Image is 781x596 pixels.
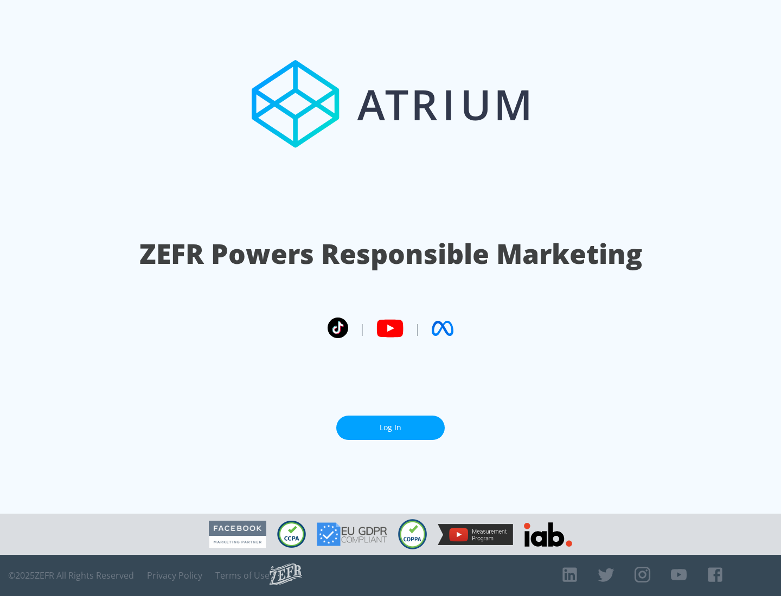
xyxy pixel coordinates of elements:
span: | [359,320,366,336]
a: Log In [336,416,445,440]
span: © 2025 ZEFR All Rights Reserved [8,570,134,581]
img: Facebook Marketing Partner [209,521,266,548]
h1: ZEFR Powers Responsible Marketing [139,235,642,273]
a: Privacy Policy [147,570,202,581]
img: COPPA Compliant [398,519,427,549]
img: YouTube Measurement Program [438,524,513,545]
span: | [414,320,421,336]
img: IAB [524,522,572,547]
a: Terms of Use [215,570,270,581]
img: GDPR Compliant [317,522,387,546]
img: CCPA Compliant [277,521,306,548]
